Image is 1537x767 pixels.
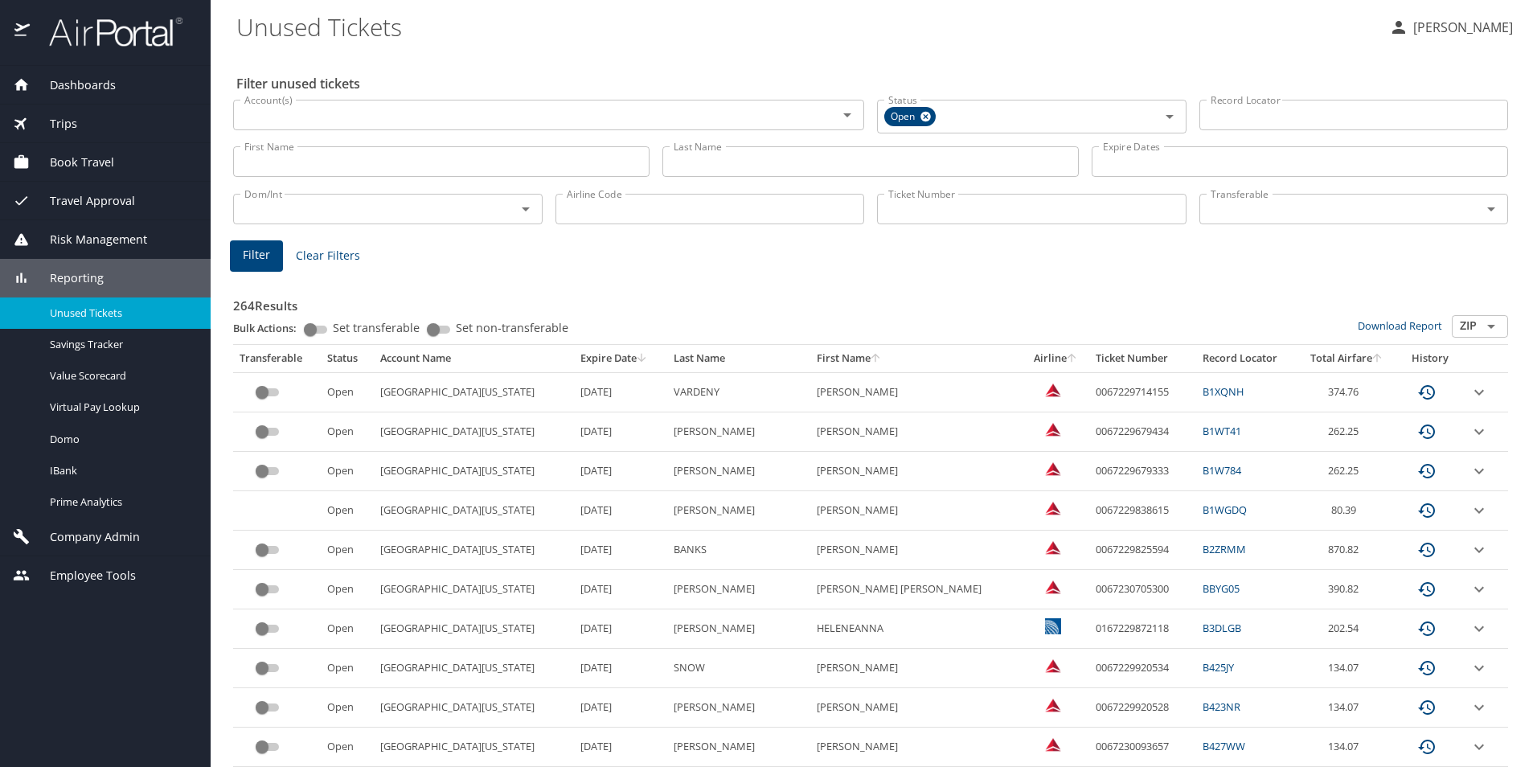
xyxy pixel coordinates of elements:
a: BBYG05 [1203,581,1240,596]
td: [DATE] [574,372,667,412]
td: 80.39 [1297,491,1397,531]
td: VARDENY [667,372,810,412]
button: expand row [1469,698,1489,717]
span: Virtual Pay Lookup [50,400,191,415]
td: 0067229825594 [1089,531,1196,570]
button: expand row [1469,540,1489,560]
td: [PERSON_NAME] [667,728,810,767]
button: sort [1067,354,1078,364]
td: [PERSON_NAME] [810,452,1023,491]
img: Delta Airlines [1045,579,1061,595]
img: Delta Airlines [1045,658,1061,674]
h3: 264 Results [233,287,1508,315]
td: SNOW [667,649,810,688]
td: 134.07 [1297,649,1397,688]
button: Clear Filters [289,241,367,271]
th: Ticket Number [1089,345,1196,372]
td: 262.25 [1297,412,1397,452]
td: 262.25 [1297,452,1397,491]
td: [DATE] [574,570,667,609]
td: Open [321,728,374,767]
td: [PERSON_NAME] [810,372,1023,412]
th: Airline [1023,345,1089,372]
td: 0167229872118 [1089,609,1196,649]
th: Expire Date [574,345,667,372]
a: B1WGDQ [1203,502,1247,517]
a: B423NR [1203,699,1240,714]
span: Savings Tracker [50,337,191,352]
td: [DATE] [574,412,667,452]
td: [GEOGRAPHIC_DATA][US_STATE] [374,609,575,649]
td: [PERSON_NAME] [667,570,810,609]
img: Delta Airlines [1045,736,1061,753]
span: Set transferable [333,322,420,334]
span: Open [884,109,924,125]
td: Open [321,372,374,412]
td: [GEOGRAPHIC_DATA][US_STATE] [374,728,575,767]
td: 134.07 [1297,688,1397,728]
span: Set non-transferable [456,322,568,334]
button: sort [871,354,882,364]
button: Filter [230,240,283,272]
img: Delta Airlines [1045,461,1061,477]
td: [PERSON_NAME] [810,649,1023,688]
a: B425JY [1203,660,1234,675]
td: 134.07 [1297,728,1397,767]
span: Clear Filters [296,246,360,266]
img: United Airlines [1045,618,1061,634]
button: expand row [1469,461,1489,481]
th: Total Airfare [1297,345,1397,372]
img: Delta Airlines [1045,539,1061,556]
a: B2ZRMM [1203,542,1246,556]
th: Status [321,345,374,372]
th: Last Name [667,345,810,372]
button: sort [637,354,648,364]
span: Filter [243,245,270,265]
td: [PERSON_NAME] [810,728,1023,767]
button: Open [1480,315,1502,338]
td: [PERSON_NAME] [667,412,810,452]
p: Bulk Actions: [233,321,309,335]
td: [PERSON_NAME] [667,491,810,531]
span: Domo [50,432,191,447]
td: [DATE] [574,531,667,570]
td: [DATE] [574,609,667,649]
td: 0067229714155 [1089,372,1196,412]
td: 390.82 [1297,570,1397,609]
span: Prime Analytics [50,494,191,510]
td: 0067230705300 [1089,570,1196,609]
a: B1WT41 [1203,424,1241,438]
th: Record Locator [1196,345,1297,372]
td: [GEOGRAPHIC_DATA][US_STATE] [374,412,575,452]
button: Open [1158,105,1181,128]
button: expand row [1469,383,1489,402]
a: Download Report [1358,318,1442,333]
span: Book Travel [30,154,114,171]
button: expand row [1469,501,1489,520]
button: expand row [1469,658,1489,678]
button: Open [1480,198,1502,220]
td: [GEOGRAPHIC_DATA][US_STATE] [374,491,575,531]
button: expand row [1469,619,1489,638]
td: [DATE] [574,688,667,728]
span: Employee Tools [30,567,136,584]
td: Open [321,491,374,531]
td: HELENEANNA [810,609,1023,649]
td: 374.76 [1297,372,1397,412]
td: [DATE] [574,649,667,688]
button: Open [514,198,537,220]
td: 0067229920534 [1089,649,1196,688]
td: Open [321,649,374,688]
span: Risk Management [30,231,147,248]
td: Open [321,688,374,728]
td: [PERSON_NAME] [810,688,1023,728]
td: [GEOGRAPHIC_DATA][US_STATE] [374,531,575,570]
td: [DATE] [574,452,667,491]
a: B1XQNH [1203,384,1244,399]
td: [GEOGRAPHIC_DATA][US_STATE] [374,570,575,609]
td: [PERSON_NAME] [667,452,810,491]
button: expand row [1469,422,1489,441]
a: B3DLGB [1203,621,1241,635]
img: Delta Airlines [1045,382,1061,398]
img: icon-airportal.png [14,16,31,47]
